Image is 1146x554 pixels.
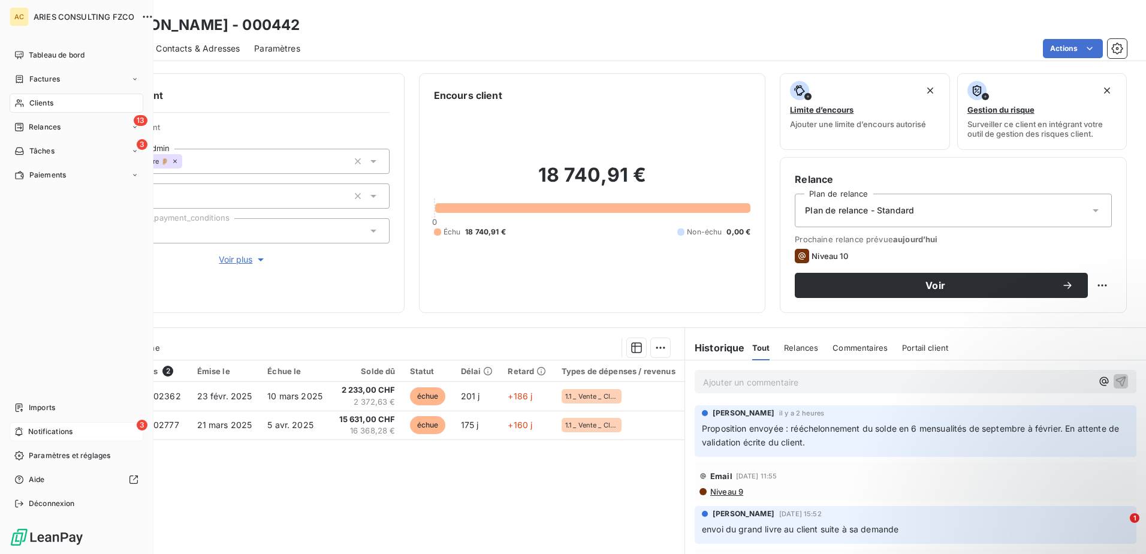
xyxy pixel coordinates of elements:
h6: Historique [685,341,745,355]
button: Actions [1043,39,1103,58]
span: Contacts & Adresses [156,43,240,55]
iframe: Intercom notifications message [906,438,1146,522]
span: 13 [134,115,147,126]
a: Aide [10,470,143,489]
span: Clients [29,98,53,109]
span: Surveiller ce client en intégrant votre outil de gestion des risques client. [967,119,1117,138]
div: Émise le [197,366,254,376]
span: Niveau 10 [812,251,848,261]
button: Voir [795,273,1088,298]
span: 10 mars 2025 [267,391,322,401]
span: Tâches [29,146,55,156]
span: 1.1 _ Vente _ Clients [565,421,618,429]
span: Niveau 9 [709,487,743,496]
span: [PERSON_NAME] [713,408,774,418]
span: Paramètres et réglages [29,450,110,461]
span: Tableau de bord [29,50,85,61]
button: Limite d’encoursAjouter une limite d’encours autorisé [780,73,949,150]
span: 3 [137,139,147,150]
h2: 18 740,91 € [434,163,751,199]
input: Ajouter une valeur [182,156,192,167]
span: 5 avr. 2025 [267,420,313,430]
button: Gestion du risqueSurveiller ce client en intégrant votre outil de gestion des risques client. [957,73,1127,150]
span: Tout [752,343,770,353]
span: [DATE] 11:55 [736,472,777,480]
span: 2 233,00 CHF [338,384,396,396]
span: 2 [162,366,173,377]
span: 21 mars 2025 [197,420,252,430]
span: 0,00 € [726,227,750,237]
div: Délai [461,366,494,376]
span: 18 740,91 € [465,227,506,237]
span: échue [410,387,446,405]
span: Voir plus [219,254,267,266]
span: +186 j [508,391,532,401]
span: ARIES CONSULTING FZCO [34,12,134,22]
h6: Encours client [434,88,502,103]
span: Propriétés Client [96,122,390,139]
div: Statut [410,366,447,376]
span: 1 [1130,513,1139,523]
span: 1.1 _ Vente _ Clients [565,393,618,400]
img: Logo LeanPay [10,528,84,547]
span: Voir [809,281,1061,290]
span: Non-échu [687,227,722,237]
span: Limite d’encours [790,105,854,115]
span: Paramètres [254,43,300,55]
span: 23 févr. 2025 [197,391,252,401]
span: Échu [444,227,461,237]
iframe: Intercom live chat [1105,513,1134,542]
span: envoi du grand livre au client suite à sa demande [702,524,898,534]
span: Ajouter une limite d’encours autorisé [790,119,926,129]
span: [PERSON_NAME] [713,508,774,519]
span: 3 [137,420,147,430]
div: Retard [508,366,547,376]
span: Relances [29,122,61,133]
span: Portail client [902,343,948,353]
span: Déconnexion [29,498,75,509]
span: échue [410,416,446,434]
span: Aide [29,474,45,485]
div: Solde dû [338,366,396,376]
span: Notifications [28,426,73,437]
span: Imports [29,402,55,413]
span: aujourd’hui [893,234,938,244]
span: Commentaires [833,343,888,353]
span: [DATE] 15:52 [779,510,822,517]
span: Gestion du risque [967,105,1035,115]
button: Voir plus [96,253,390,266]
span: 15 631,00 CHF [338,414,396,426]
span: 16 368,28 € [338,425,396,437]
span: Proposition envoyée : rééchelonnement du solde en 6 mensualités de septembre à février. En attent... [702,423,1121,447]
span: 2 372,63 € [338,396,396,408]
span: 201 j [461,391,480,401]
div: AC [10,7,29,26]
span: Factures [29,74,60,85]
div: Échue le [267,366,324,376]
span: il y a 2 heures [779,410,824,417]
h6: Informations client [73,88,390,103]
span: Plan de relance - Standard [805,204,914,216]
span: Paiements [29,170,66,180]
h6: Relance [795,172,1112,186]
span: 175 j [461,420,479,430]
span: Prochaine relance prévue [795,234,1112,244]
span: 0 [432,217,437,227]
div: Types de dépenses / revenus [562,366,677,376]
span: Relances [784,343,818,353]
span: +160 j [508,420,532,430]
h3: [PERSON_NAME] - 000442 [105,14,300,36]
span: Email [710,471,732,481]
